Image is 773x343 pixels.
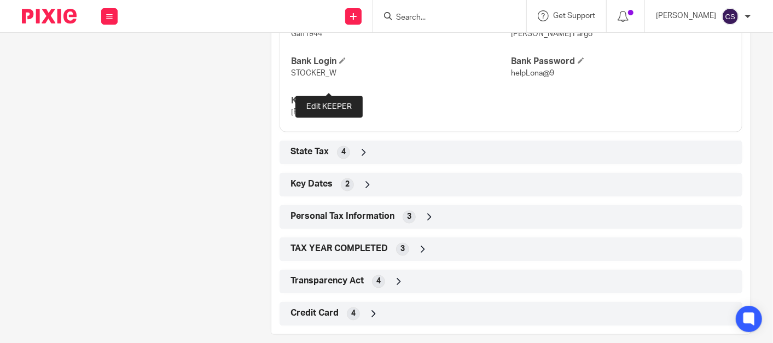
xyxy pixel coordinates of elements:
[553,12,595,20] span: Get Support
[291,56,511,67] h4: Bank Login
[290,211,394,223] span: Personal Tax Information
[290,276,364,287] span: Transparency Act
[291,69,336,77] span: STOCKER_W
[395,13,493,23] input: Search
[407,212,411,223] span: 3
[291,108,351,116] span: [PERSON_NAME]
[290,179,333,190] span: Key Dates
[511,56,731,67] h4: Bank Password
[345,179,350,190] span: 2
[22,9,77,24] img: Pixie
[290,308,339,319] span: Credit Card
[656,10,716,21] p: [PERSON_NAME]
[511,69,554,77] span: helpLona@9
[400,244,405,255] span: 3
[290,243,388,255] span: TAX YEAR COMPLETED
[290,147,329,158] span: State Tax
[341,147,346,158] span: 4
[351,309,356,319] span: 4
[291,30,322,38] span: Gafi1944
[376,276,381,287] span: 4
[291,95,511,107] h4: KEEPER
[722,8,739,25] img: svg%3E
[511,30,592,38] span: [PERSON_NAME] Fargo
